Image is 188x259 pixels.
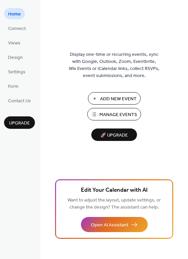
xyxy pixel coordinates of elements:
[8,69,26,76] span: Settings
[67,196,161,212] span: Want to adjust the layout, update settings, or change the design? The assistant can help.
[4,95,35,106] a: Contact Us
[69,51,159,79] span: Display one-time or recurring events, sync with Google, Outlook, Zoom, Eventbrite, Wix Events or ...
[4,37,25,48] a: Views
[8,11,21,18] span: Home
[100,96,137,103] span: Add New Event
[4,23,30,34] a: Connect
[4,80,22,91] a: Form
[8,54,23,61] span: Design
[88,92,141,105] button: Add New Event
[8,83,18,90] span: Form
[4,51,27,63] a: Design
[91,128,137,141] button: 🚀 Upgrade
[95,131,133,140] span: 🚀 Upgrade
[8,40,20,47] span: Views
[4,66,30,77] a: Settings
[8,98,31,105] span: Contact Us
[81,217,148,232] button: Open AI Assistant
[99,111,137,118] span: Manage Events
[9,120,30,127] span: Upgrade
[91,222,128,229] span: Open AI Assistant
[81,186,148,195] span: Edit Your Calendar with AI
[4,8,25,19] a: Home
[87,108,141,120] button: Manage Events
[8,25,26,32] span: Connect
[4,116,35,129] button: Upgrade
